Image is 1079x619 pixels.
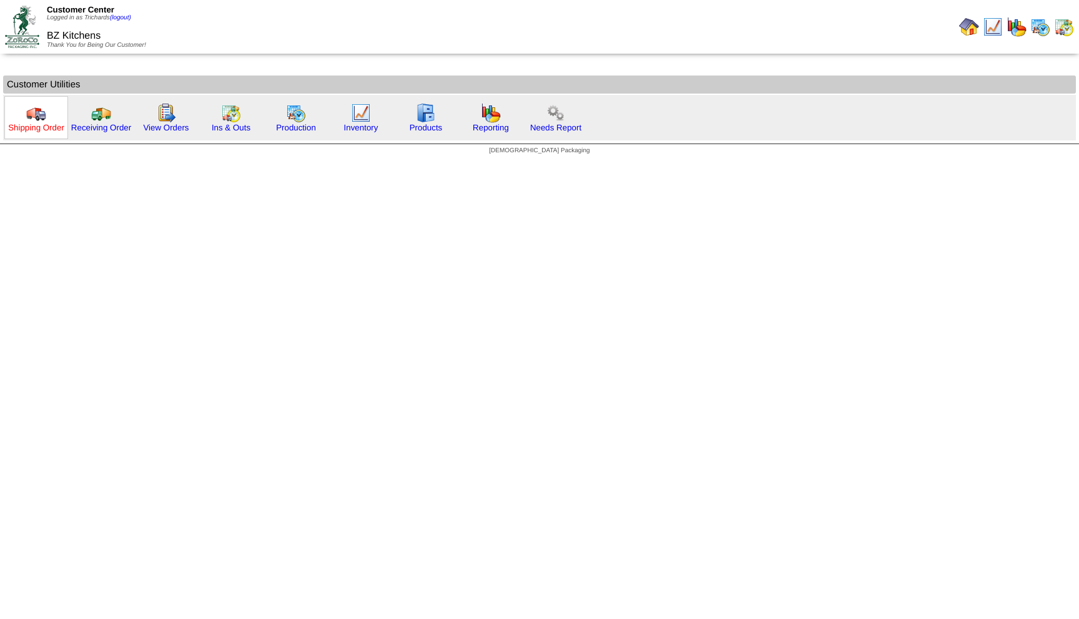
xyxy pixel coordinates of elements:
img: ZoRoCo_Logo(Green%26Foil)%20jpg.webp [5,6,39,47]
img: line_graph.gif [983,17,1003,37]
a: View Orders [143,123,189,132]
img: calendarinout.gif [221,103,241,123]
img: calendarprod.gif [1030,17,1050,37]
a: (logout) [110,14,131,21]
img: workorder.gif [156,103,176,123]
img: truck2.gif [91,103,111,123]
span: Customer Center [47,5,114,14]
a: Production [276,123,316,132]
img: workflow.png [546,103,566,123]
span: [DEMOGRAPHIC_DATA] Packaging [489,147,589,154]
img: calendarprod.gif [286,103,306,123]
img: calendarinout.gif [1054,17,1074,37]
span: Logged in as Trichards [47,14,131,21]
img: graph.gif [481,103,501,123]
a: Shipping Order [8,123,64,132]
td: Customer Utilities [3,76,1076,94]
a: Needs Report [530,123,581,132]
img: cabinet.gif [416,103,436,123]
a: Products [410,123,443,132]
a: Reporting [473,123,509,132]
a: Receiving Order [71,123,131,132]
img: graph.gif [1007,17,1027,37]
img: home.gif [959,17,979,37]
span: BZ Kitchens [47,31,101,41]
a: Ins & Outs [212,123,250,132]
img: line_graph.gif [351,103,371,123]
img: truck.gif [26,103,46,123]
a: Inventory [344,123,378,132]
span: Thank You for Being Our Customer! [47,42,146,49]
